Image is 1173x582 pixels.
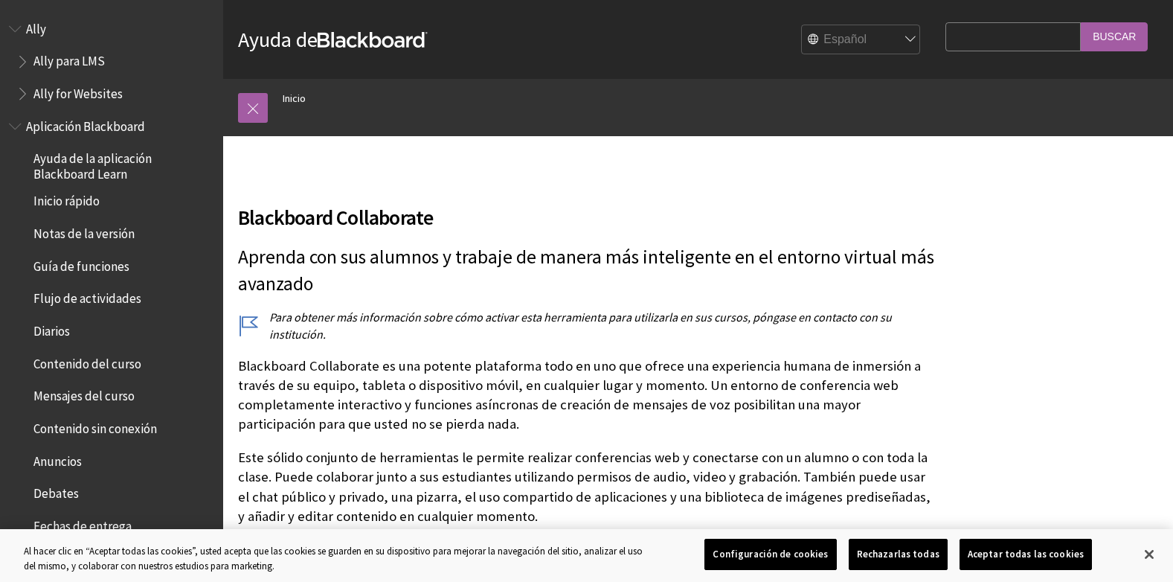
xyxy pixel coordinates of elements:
[704,539,836,570] button: Configuración de cookies
[849,539,948,570] button: Rechazarlas todas
[33,81,123,101] span: Ally for Websites
[24,544,645,573] div: Al hacer clic en “Aceptar todas las cookies”, usted acepta que las cookies se guarden en su dispo...
[33,384,135,404] span: Mensajes del curso
[33,147,213,182] span: Ayuda de la aplicación Blackboard Learn
[26,114,145,134] span: Aplicación Blackboard
[33,49,105,69] span: Ally para LMS
[33,449,82,469] span: Anuncios
[238,309,938,342] p: Para obtener más información sobre cómo activar esta herramienta para utilizarla en sus cursos, p...
[33,221,135,241] span: Notas de la versión
[1133,538,1166,571] button: Cerrar
[33,287,141,307] span: Flujo de actividades
[238,448,938,526] p: Este sólido conjunto de herramientas le permite realizar conferencias web y conectarse con un alu...
[238,26,428,53] a: Ayuda deBlackboard
[33,189,100,209] span: Inicio rápido
[283,89,306,108] a: Inicio
[318,32,428,48] strong: Blackboard
[960,539,1092,570] button: Aceptar todas las cookies
[33,351,141,371] span: Contenido del curso
[33,416,157,436] span: Contenido sin conexión
[33,319,70,339] span: Diarios
[802,25,921,55] select: Site Language Selector
[33,482,79,502] span: Debates
[9,16,214,106] nav: Book outline for Anthology Ally Help
[238,244,938,298] p: Aprenda con sus alumnos y trabaje de manera más inteligente en el entorno virtual más avanzado
[33,514,132,534] span: Fechas de entrega
[238,356,938,435] p: Blackboard Collaborate es una potente plataforma todo en uno que ofrece una experiencia humana de...
[33,254,129,274] span: Guía de funciones
[26,16,46,36] span: Ally
[238,204,433,231] a: Blackboard Collaborate
[1081,22,1148,51] input: Buscar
